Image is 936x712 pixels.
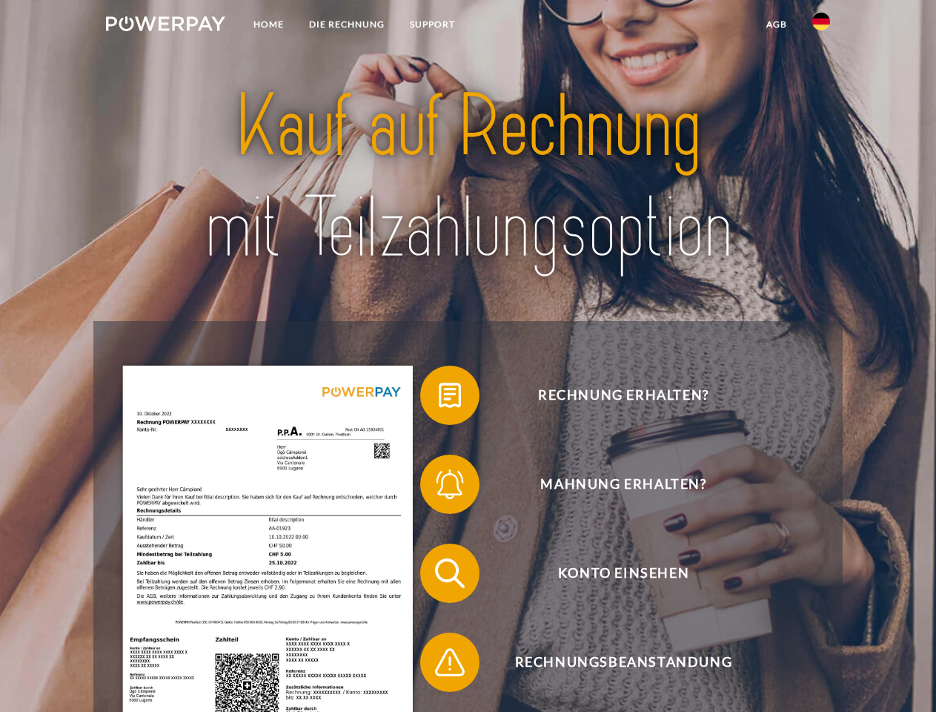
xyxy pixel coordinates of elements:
a: Home [241,11,296,38]
img: qb_bill.svg [431,377,468,414]
span: Rechnungsbeanstandung [442,633,805,692]
button: Rechnung erhalten? [420,366,806,425]
span: Konto einsehen [442,544,805,603]
img: logo-powerpay-white.svg [106,16,225,31]
img: de [812,13,830,30]
a: DIE RECHNUNG [296,11,397,38]
button: Konto einsehen [420,544,806,603]
button: Rechnungsbeanstandung [420,633,806,692]
span: Rechnung erhalten? [442,366,805,425]
button: Mahnung erhalten? [420,455,806,514]
a: SUPPORT [397,11,468,38]
img: title-powerpay_de.svg [142,71,794,284]
a: agb [754,11,800,38]
img: qb_bell.svg [431,466,468,503]
img: qb_warning.svg [431,644,468,681]
span: Mahnung erhalten? [442,455,805,514]
img: qb_search.svg [431,555,468,592]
